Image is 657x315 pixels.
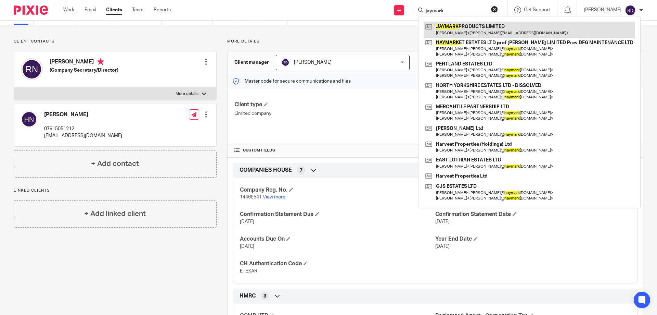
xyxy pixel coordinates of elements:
[584,7,621,13] p: [PERSON_NAME]
[281,58,289,66] img: svg%3E
[240,195,262,199] span: 14469541
[50,58,118,67] h4: [PERSON_NAME]
[425,8,487,14] input: Search
[435,235,631,243] h4: Year End Date
[491,6,498,13] button: Clear
[227,39,643,44] p: More details
[435,219,450,224] span: [DATE]
[435,211,631,218] h4: Confirmation Statement Date
[234,110,435,117] p: Limited company
[240,235,435,243] h4: Accounts Due On
[234,148,435,153] h4: CUSTOM FIELDS
[44,132,122,139] p: [EMAIL_ADDRESS][DOMAIN_NAME]
[233,78,351,85] p: Master code for secure communications and files
[85,7,96,13] a: Email
[234,59,269,66] h3: Client manager
[91,158,139,169] h4: + Add contact
[21,58,43,80] img: svg%3E
[240,244,254,249] span: [DATE]
[50,67,118,74] h5: (Company Secretary/Director)
[240,167,292,174] span: COMPANIES HOUSE
[240,269,257,274] span: ETEXAR
[435,244,450,249] span: [DATE]
[44,111,122,118] h4: [PERSON_NAME]
[625,5,636,16] img: svg%3E
[263,195,285,199] a: View more
[84,208,146,219] h4: + Add linked client
[524,8,550,12] span: Get Support
[14,39,217,44] p: Client contacts
[63,7,74,13] a: Work
[106,7,122,13] a: Clients
[240,260,435,267] h4: CH Authentication Code
[132,7,143,13] a: Team
[97,58,104,65] i: Primary
[240,219,254,224] span: [DATE]
[14,5,48,15] img: Pixie
[176,91,198,97] p: More details
[234,101,435,108] h4: Client type
[44,125,122,132] p: 07915051212
[14,188,217,193] p: Linked clients
[154,7,171,13] a: Reports
[240,292,256,300] span: HMRC
[300,167,302,174] span: 7
[240,211,435,218] h4: Confirmation Statement Due
[263,293,266,300] span: 3
[21,111,37,128] img: svg%3E
[294,60,332,65] span: [PERSON_NAME]
[240,186,435,194] h4: Company Reg. No.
